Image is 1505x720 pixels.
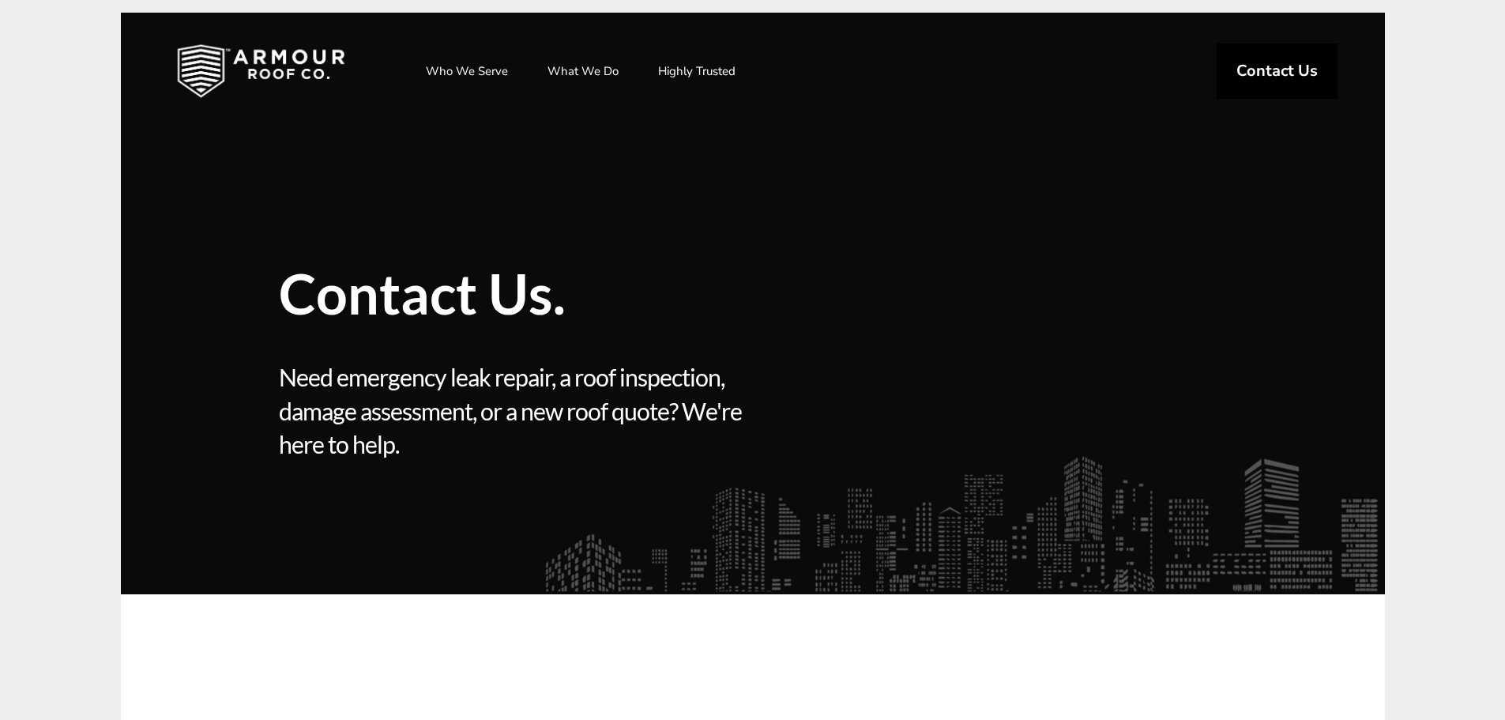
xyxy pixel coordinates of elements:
[152,32,370,111] img: Industrial and Commercial Roofing Company | Armour Roof Co.
[1236,63,1318,79] span: Contact Us
[410,51,524,91] a: Who We Serve
[1217,43,1338,99] a: Contact Us
[532,51,634,91] a: What We Do
[642,51,751,91] a: Highly Trusted
[279,266,982,321] span: Contact Us.
[279,360,747,462] span: Need emergency leak repair, a roof inspection, damage assessment, or a new roof quote? We're here...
